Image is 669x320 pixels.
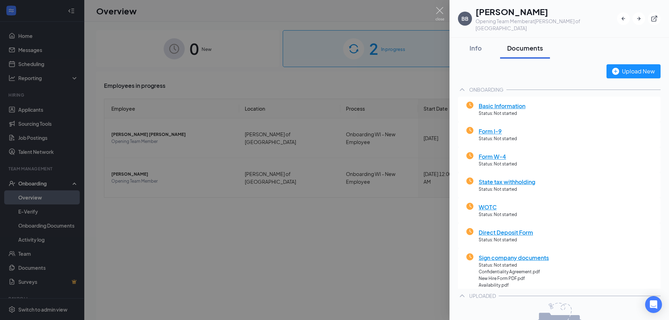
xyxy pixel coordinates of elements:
div: ONBOARDING [469,86,504,93]
span: Status: Not started [479,136,517,142]
svg: ChevronUp [458,292,466,300]
span: Status: Not started [479,262,559,269]
span: WOTC [479,203,517,211]
span: Status: Not started [479,110,525,117]
svg: ArrowRight [635,15,642,22]
span: Status: Not started [479,237,533,243]
div: Opening Team Member at [PERSON_NAME] of [GEOGRAPHIC_DATA] [475,18,617,32]
span: Availability.pdf [479,282,559,289]
span: Basic Information [479,102,525,110]
div: Upload New [612,67,655,76]
button: ArrowLeftNew [617,12,630,25]
span: Form W-4 [479,152,517,161]
button: Upload New [606,64,661,78]
span: Status: Not started [479,161,517,168]
span: State tax withholding [479,177,535,186]
div: BB [461,15,468,22]
span: Confidentiality Agreement.pdf [479,269,559,275]
svg: ArrowLeftNew [620,15,627,22]
h1: [PERSON_NAME] [475,6,617,18]
button: ExternalLink [648,12,661,25]
svg: ChevronUp [458,85,466,94]
div: Documents [507,44,543,52]
span: Form I-9 [479,127,517,136]
span: New Hire Form PDF.pdf [479,275,559,282]
span: Status: Not started [479,186,535,193]
svg: ExternalLink [651,15,658,22]
span: Sign company documents [479,253,559,262]
div: UPLOADED [469,292,496,299]
span: Direct Deposit Form [479,228,533,237]
div: Info [465,44,486,52]
div: Open Intercom Messenger [645,296,662,313]
span: Status: Not started [479,211,517,218]
button: ArrowRight [632,12,645,25]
